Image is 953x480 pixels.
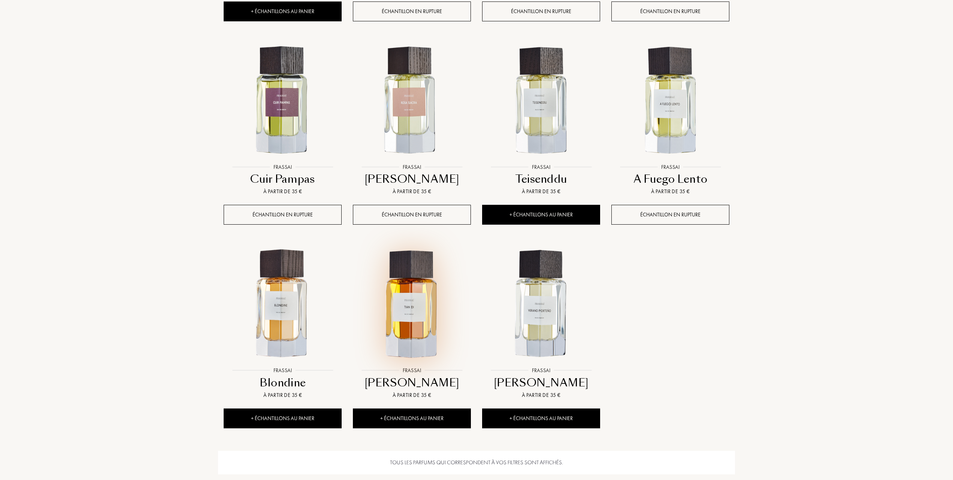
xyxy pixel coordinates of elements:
a: Tian Di FrassaiFrassai[PERSON_NAME]À partir de 35 € [353,238,471,408]
img: Verano Porteño Frassai [483,246,599,362]
a: A Fuego Lento FrassaiFrassaiA Fuego LentoÀ partir de 35 € [611,34,729,205]
img: Cuir Pampas Frassai [224,43,341,159]
img: A Fuego Lento Frassai [612,43,729,159]
img: Teisenddu Frassai [483,43,599,159]
div: À partir de 35 € [227,391,339,399]
a: Rosa Sacra FrassaiFrassai[PERSON_NAME]À partir de 35 € [353,34,471,205]
div: Échantillon en rupture [353,205,471,225]
div: + Échantillons au panier [482,205,600,225]
div: Échantillon en rupture [611,205,729,225]
div: + Échantillons au panier [482,408,600,428]
img: Rosa Sacra Frassai [354,43,470,159]
div: À partir de 35 € [614,188,726,195]
div: Échantillon en rupture [353,1,471,21]
div: + Échantillons au panier [224,408,342,428]
div: + Échantillons au panier [224,1,342,21]
div: Échantillon en rupture [611,1,729,21]
div: Tous les parfums qui correspondent à vos filtres sont affichés. [218,451,735,474]
div: À partir de 35 € [356,188,468,195]
a: Cuir Pampas FrassaiFrassaiCuir PampasÀ partir de 35 € [224,34,342,205]
div: À partir de 35 € [485,391,597,399]
div: À partir de 35 € [227,188,339,195]
div: À partir de 35 € [485,188,597,195]
div: + Échantillons au panier [353,408,471,428]
a: Teisenddu FrassaiFrassaiTeisendduÀ partir de 35 € [482,34,600,205]
img: Tian Di Frassai [354,246,470,362]
a: Blondine FrassaiFrassaiBlondineÀ partir de 35 € [224,238,342,408]
img: Blondine Frassai [224,246,341,362]
div: Échantillon en rupture [224,205,342,225]
div: Échantillon en rupture [482,1,600,21]
div: À partir de 35 € [356,391,468,399]
a: Verano Porteño FrassaiFrassai[PERSON_NAME]À partir de 35 € [482,238,600,408]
